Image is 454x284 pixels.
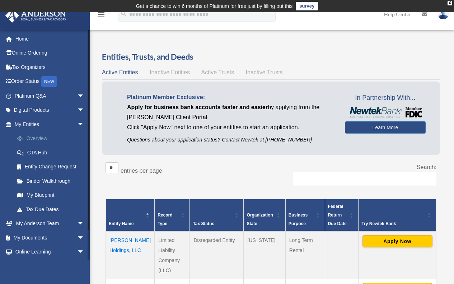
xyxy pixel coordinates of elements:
p: Platinum Member Exclusive: [127,92,334,102]
div: Try Newtek Bank [361,219,425,228]
span: arrow_drop_down [77,245,92,260]
a: My Documentsarrow_drop_down [5,231,95,245]
p: Click "Apply Now" next to one of your entities to start an application. [127,122,334,132]
i: search [120,10,128,18]
div: Get a chance to win 6 months of Platinum for free just by filling out this [136,2,293,10]
span: Federal Return Due Date [328,204,347,226]
p: Questions about your application status? Contact Newtek at [PHONE_NUMBER] [127,135,334,144]
th: Try Newtek Bank : Activate to sort [359,199,436,231]
a: Online Learningarrow_drop_down [5,245,95,259]
div: NEW [41,76,57,87]
a: Overview [10,131,95,146]
label: Search: [417,164,436,170]
td: [PERSON_NAME] Holdings, LLC [106,231,155,279]
th: Entity Name: Activate to invert sorting [106,199,155,231]
span: Tax Status [193,221,214,226]
span: In Partnership With... [345,92,426,104]
td: Limited Liability Company (LLC) [155,231,190,279]
td: [US_STATE] [244,231,285,279]
a: My Anderson Teamarrow_drop_down [5,217,95,231]
th: Tax Status: Activate to sort [190,199,244,231]
a: Platinum Q&Aarrow_drop_down [5,89,95,103]
a: Online Ordering [5,46,95,60]
span: Business Purpose [289,213,308,226]
span: arrow_drop_down [77,259,92,274]
button: Apply Now [362,235,432,247]
span: Inactive Trusts [246,69,283,75]
th: Federal Return Due Date: Activate to sort [325,199,359,231]
span: arrow_drop_down [77,89,92,103]
h3: Entities, Trusts, and Deeds [102,51,440,62]
a: Learn More [345,121,426,134]
a: My Entitiesarrow_drop_down [5,117,95,131]
span: Organization State [247,213,273,226]
span: Record Type [158,213,172,226]
a: menu [97,13,106,19]
a: CTA Hub [10,145,95,160]
th: Business Purpose: Activate to sort [285,199,325,231]
td: Long Term Rental [285,231,325,279]
a: Order StatusNEW [5,74,95,89]
img: Anderson Advisors Platinum Portal [3,9,68,23]
span: Apply for business bank accounts faster and easier [127,104,268,110]
span: Inactive Entities [150,69,190,75]
a: My Blueprint [10,188,95,202]
a: Tax Organizers [5,60,95,74]
p: by applying from the [PERSON_NAME] Client Portal. [127,102,334,122]
label: entries per page [121,168,162,174]
img: User Pic [438,9,449,19]
a: Tax Due Dates [10,202,95,217]
span: arrow_drop_down [77,231,92,245]
a: Billingarrow_drop_down [5,259,95,273]
i: menu [97,10,106,19]
a: Home [5,32,95,46]
span: arrow_drop_down [77,103,92,118]
span: Entity Name [109,221,134,226]
span: arrow_drop_down [77,117,92,132]
a: Digital Productsarrow_drop_down [5,103,95,117]
th: Record Type: Activate to sort [155,199,190,231]
a: Binder Walkthrough [10,174,95,188]
a: survey [296,2,318,10]
a: Entity Change Request [10,160,95,174]
span: arrow_drop_down [77,217,92,231]
td: Disregarded Entity [190,231,244,279]
img: NewtekBankLogoSM.png [348,107,422,118]
div: close [448,1,452,5]
th: Organization State: Activate to sort [244,199,285,231]
span: Active Entities [102,69,138,75]
span: Active Trusts [201,69,234,75]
